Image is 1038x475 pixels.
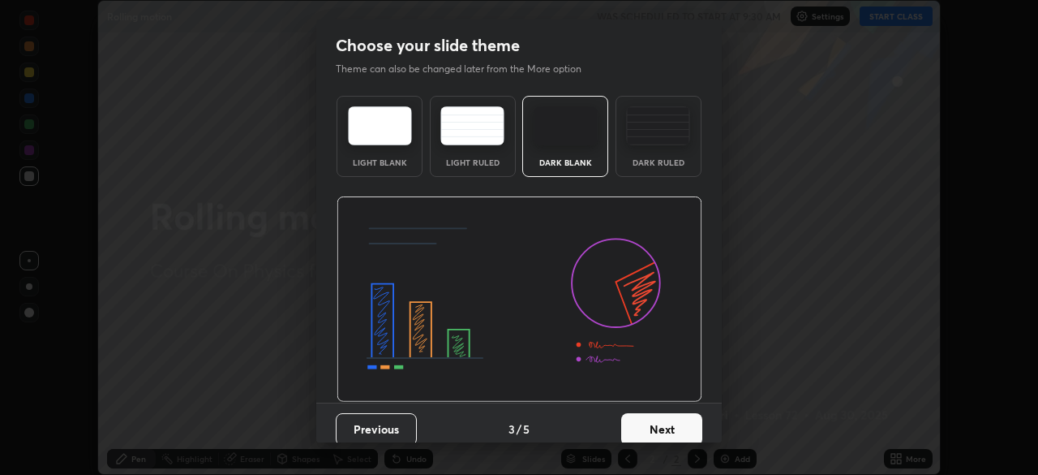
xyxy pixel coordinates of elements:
button: Next [621,413,702,446]
img: lightRuledTheme.5fabf969.svg [440,106,504,145]
h2: Choose your slide theme [336,35,520,56]
img: darkRuledTheme.de295e13.svg [626,106,690,145]
div: Light Blank [347,158,412,166]
img: darkTheme.f0cc69e5.svg [534,106,598,145]
p: Theme can also be changed later from the More option [336,62,598,76]
button: Previous [336,413,417,446]
img: lightTheme.e5ed3b09.svg [348,106,412,145]
h4: / [517,421,521,438]
h4: 3 [508,421,515,438]
div: Light Ruled [440,158,505,166]
div: Dark Blank [533,158,598,166]
img: darkThemeBanner.d06ce4a2.svg [337,196,702,403]
h4: 5 [523,421,530,438]
div: Dark Ruled [626,158,691,166]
